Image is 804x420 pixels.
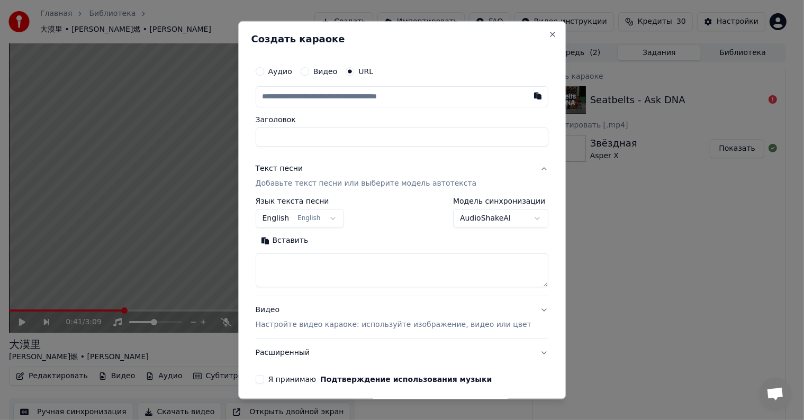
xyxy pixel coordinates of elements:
[256,305,531,330] div: Видео
[313,68,338,75] label: Видео
[359,68,374,75] label: URL
[256,155,548,197] button: Текст песниДобавьте текст песни или выберите модель автотекста
[268,376,492,383] label: Я принимаю
[268,68,292,75] label: Аудио
[256,339,548,367] button: Расширенный
[320,376,492,383] button: Я принимаю
[251,34,553,44] h2: Создать караоке
[256,116,548,123] label: Заголовок
[256,296,548,339] button: ВидеоНастройте видео караоке: используйте изображение, видео или цвет
[256,319,531,330] p: Настройте видео караоке: используйте изображение, видео или цвет
[256,163,303,174] div: Текст песни
[256,178,477,189] p: Добавьте текст песни или выберите модель автотекста
[256,197,345,205] label: Язык текста песни
[453,197,548,205] label: Модель синхронизации
[256,197,548,296] div: Текст песниДобавьте текст песни или выберите модель автотекста
[256,232,314,249] button: Вставить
